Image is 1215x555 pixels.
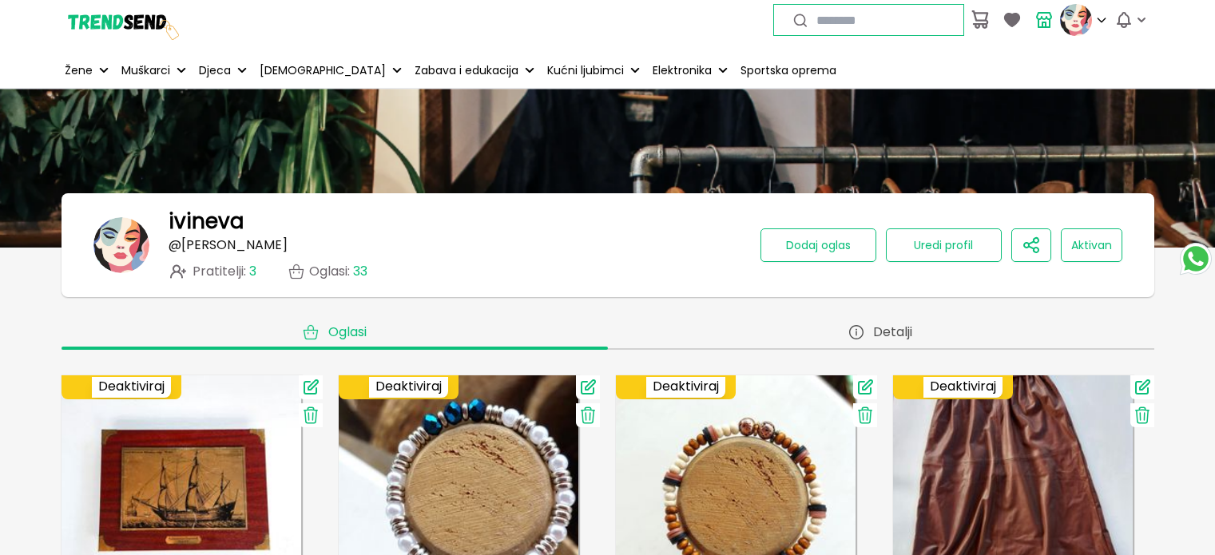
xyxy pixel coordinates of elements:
[121,62,170,79] p: Muškarci
[786,237,851,253] span: Dodaj oglas
[544,53,643,88] button: Kućni ljubimci
[547,62,624,79] p: Kućni ljubimci
[256,53,405,88] button: [DEMOGRAPHIC_DATA]
[93,217,149,273] img: banner
[653,62,712,79] p: Elektronika
[309,264,367,279] p: Oglasi :
[1060,4,1092,36] img: profile picture
[260,62,386,79] p: [DEMOGRAPHIC_DATA]
[169,238,288,252] p: @ [PERSON_NAME]
[873,324,912,340] span: Detalji
[169,209,244,233] h1: ivineva
[328,324,367,340] span: Oglasi
[737,53,840,88] a: Sportska oprema
[649,53,731,88] button: Elektronika
[415,62,518,79] p: Zabava i edukacija
[411,53,538,88] button: Zabava i edukacija
[760,228,876,262] button: Dodaj oglas
[193,264,256,279] span: Pratitelji :
[353,262,367,280] span: 33
[196,53,250,88] button: Djeca
[1061,228,1122,262] button: Aktivan
[249,262,256,280] span: 3
[62,53,112,88] button: Žene
[199,62,231,79] p: Djeca
[886,228,1002,262] button: Uredi profil
[118,53,189,88] button: Muškarci
[65,62,93,79] p: Žene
